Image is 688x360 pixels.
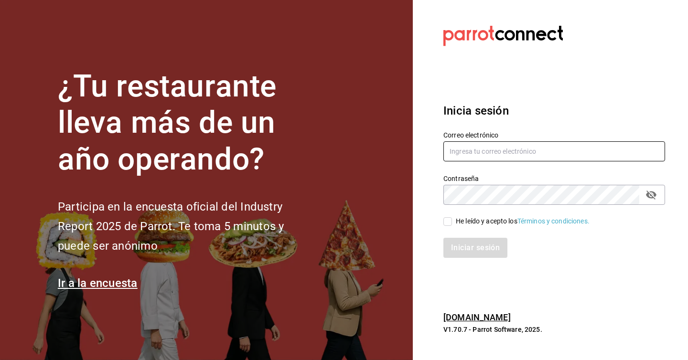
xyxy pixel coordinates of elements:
[58,276,138,290] a: Ir a la encuesta
[517,217,590,225] a: Términos y condiciones.
[443,325,665,334] p: V1.70.7 - Parrot Software, 2025.
[443,102,665,119] h3: Inicia sesión
[58,68,316,178] h1: ¿Tu restaurante lleva más de un año operando?
[443,141,665,161] input: Ingresa tu correo electrónico
[443,131,665,138] label: Correo electrónico
[443,312,511,322] a: [DOMAIN_NAME]
[58,197,316,255] h2: Participa en la encuesta oficial del Industry Report 2025 de Parrot. Te toma 5 minutos y puede se...
[456,216,590,226] div: He leído y acepto los
[643,187,659,203] button: passwordField
[443,175,665,181] label: Contraseña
